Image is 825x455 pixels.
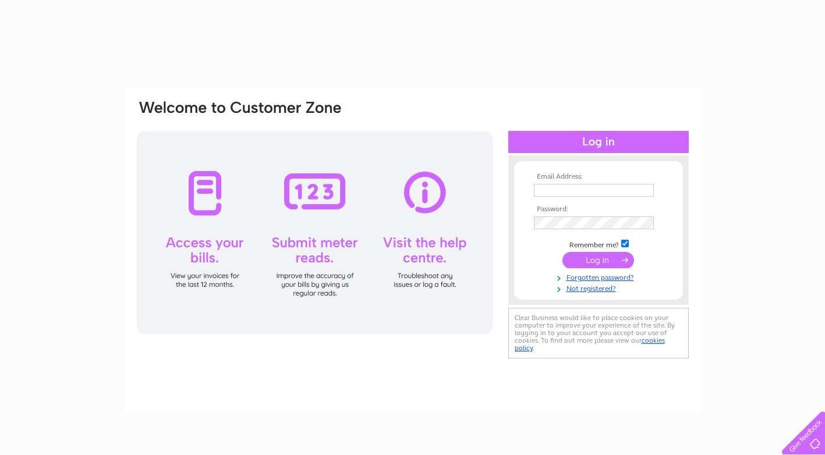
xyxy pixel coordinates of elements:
th: Password: [531,205,666,214]
th: Email Address: [531,173,666,181]
a: Forgotten password? [534,271,666,282]
a: Not registered? [534,282,666,293]
td: Remember me? [531,238,666,250]
input: Submit [562,252,634,268]
div: Clear Business would like to place cookies on your computer to improve your experience of the sit... [508,308,689,358]
a: cookies policy [515,336,665,352]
